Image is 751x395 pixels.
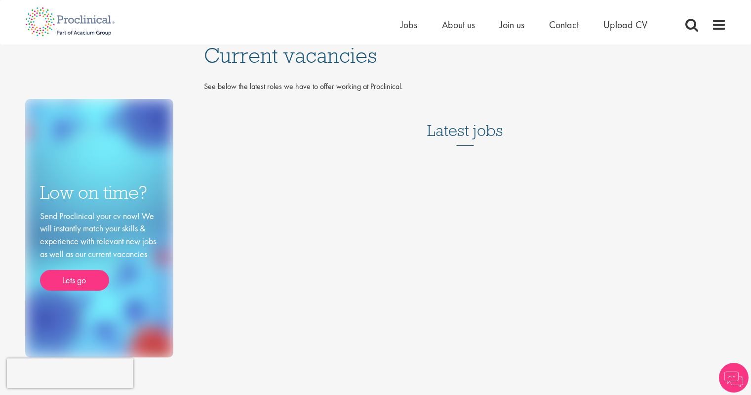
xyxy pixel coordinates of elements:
[500,18,524,31] a: Join us
[719,363,749,393] img: Chatbot
[40,183,158,202] h3: Low on time?
[400,18,417,31] a: Jobs
[204,42,377,69] span: Current vacancies
[427,97,503,146] h3: Latest jobs
[7,358,133,388] iframe: reCAPTCHA
[204,81,726,92] p: See below the latest roles we have to offer working at Proclinical.
[40,270,109,291] a: Lets go
[603,18,647,31] a: Upload CV
[40,210,158,291] div: Send Proclinical your cv now! We will instantly match your skills & experience with relevant new ...
[442,18,475,31] a: About us
[549,18,579,31] a: Contact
